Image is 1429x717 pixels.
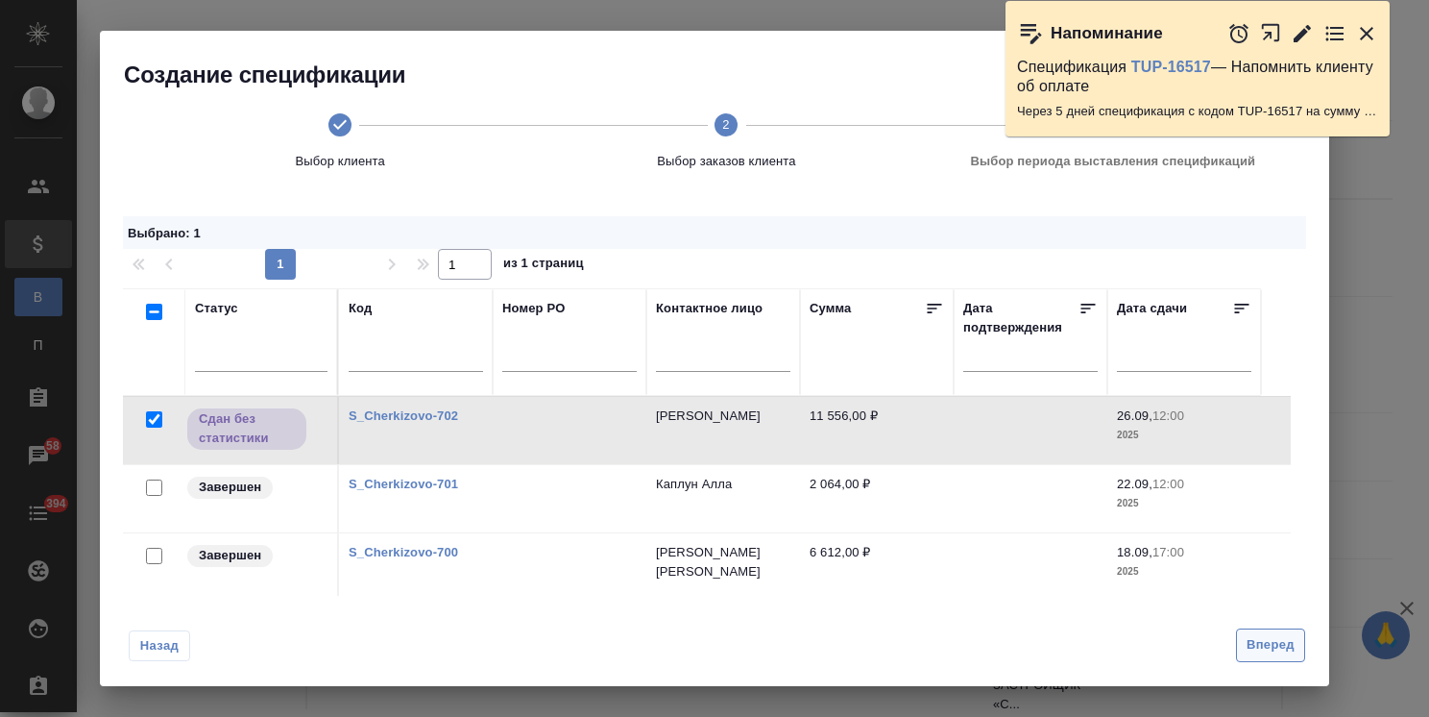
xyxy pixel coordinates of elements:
td: 6 612,00 ₽ [800,533,954,601]
p: 26.09, [1117,408,1152,423]
span: из 1 страниц [503,252,584,280]
p: 22.09, [1117,477,1152,491]
div: Контактное лицо [656,299,763,318]
text: 2 [723,117,730,132]
div: Сумма [810,299,851,324]
div: Дата подтверждения [963,299,1078,337]
a: S_Cherkizovo-700 [349,545,458,559]
td: 2 064,00 ₽ [800,465,954,532]
button: Назад [129,630,190,661]
button: Отложить [1227,22,1250,45]
span: Вперед [1247,634,1295,656]
p: Завершен [199,546,261,565]
td: Каплун Алла [646,465,800,532]
button: Редактировать [1291,22,1314,45]
span: Выбор клиента [155,152,525,171]
p: 2025 [1117,426,1251,445]
h2: Создание спецификации [124,60,1329,90]
div: Номер PO [502,299,565,318]
p: Сдан без статистики [199,409,295,448]
span: Выбрано : 1 [128,226,201,240]
p: 2025 [1117,562,1251,581]
span: Выбор периода выставления спецификаций [928,152,1298,171]
div: Статус [195,299,238,318]
p: 12:00 [1152,477,1184,491]
a: S_Cherkizovo-702 [349,408,458,423]
button: Открыть в новой вкладке [1260,12,1282,54]
a: S_Cherkizovo-701 [349,477,458,491]
p: 12:00 [1152,408,1184,423]
p: Напоминание [1051,24,1163,43]
p: Спецификация — Напомнить клиенту об оплате [1017,58,1378,96]
p: Через 5 дней спецификация с кодом TUP-16517 на сумму 98139.36 RUB будет просрочена [1017,102,1378,121]
p: 17:00 [1152,545,1184,559]
p: 18.09, [1117,545,1152,559]
span: Выбор заказов клиента [541,152,911,171]
button: Закрыть [1355,22,1378,45]
div: Код [349,299,372,318]
td: [PERSON_NAME] [PERSON_NAME] [646,533,800,601]
td: 11 556,00 ₽ [800,397,954,464]
td: [PERSON_NAME] [646,397,800,464]
button: Перейти в todo [1323,22,1346,45]
span: Назад [139,636,180,655]
a: TUP-16517 [1131,59,1211,75]
p: Завершен [199,478,261,497]
div: Дата сдачи [1117,299,1187,324]
button: Вперед [1236,629,1305,662]
p: 2025 [1117,494,1251,513]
